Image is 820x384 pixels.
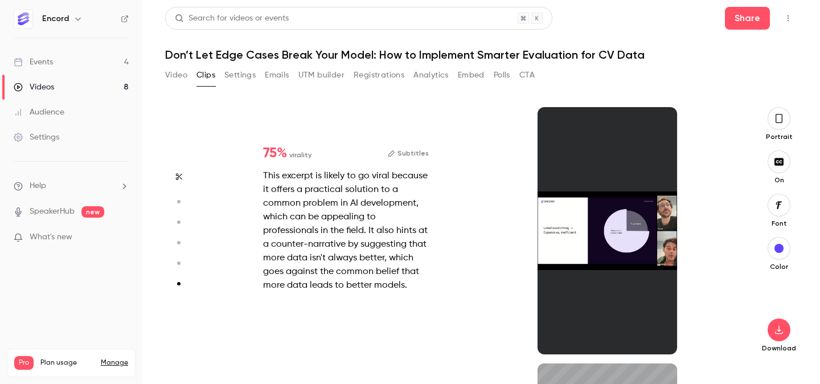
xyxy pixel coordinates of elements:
iframe: Noticeable Trigger [115,232,129,243]
div: This excerpt is likely to go viral because it offers a practical solution to a common problem in ... [263,169,429,292]
li: help-dropdown-opener [14,180,129,192]
div: Settings [14,132,59,143]
button: Analytics [413,66,449,84]
button: Polls [494,66,510,84]
button: Settings [224,66,256,84]
h1: Don’t Let Edge Cases Break Your Model: How to Implement Smarter Evaluation for CV Data [165,48,797,62]
span: 75 % [263,146,287,160]
button: Video [165,66,187,84]
a: Manage [101,358,128,367]
span: new [81,206,104,218]
p: On [761,175,797,185]
button: UTM builder [298,66,345,84]
span: Help [30,180,46,192]
h6: Encord [42,13,69,24]
span: What's new [30,231,72,243]
p: Download [761,344,797,353]
span: virality [289,150,311,160]
div: Events [14,56,53,68]
button: Top Bar Actions [779,9,797,27]
button: Share [725,7,770,30]
button: Subtitles [388,146,429,160]
p: Color [761,262,797,271]
div: Search for videos or events [175,13,289,24]
div: Videos [14,81,54,93]
div: Audience [14,107,64,118]
span: Plan usage [40,358,94,367]
img: Encord [14,10,32,28]
button: Emails [265,66,289,84]
span: Pro [14,356,34,370]
button: Clips [196,66,215,84]
a: SpeakerHub [30,206,75,218]
p: Portrait [761,132,797,141]
button: Embed [458,66,485,84]
button: CTA [519,66,535,84]
p: Font [761,219,797,228]
button: Registrations [354,66,404,84]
